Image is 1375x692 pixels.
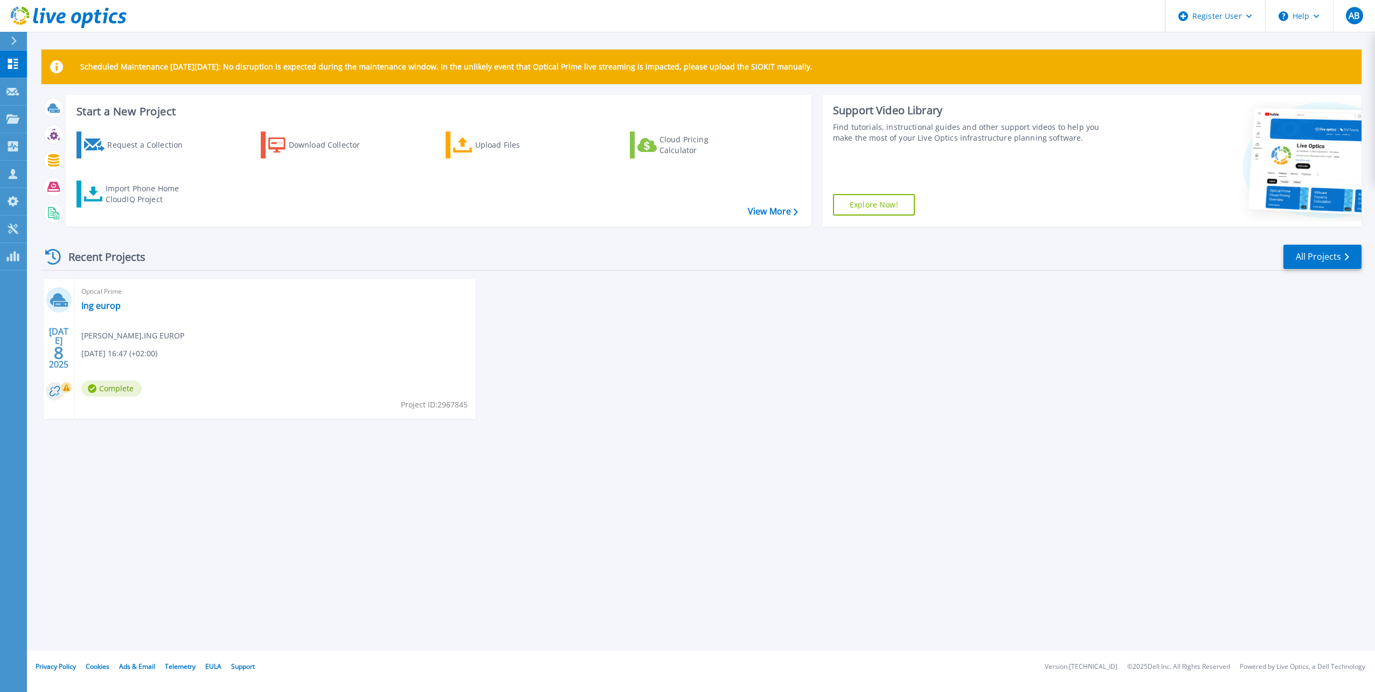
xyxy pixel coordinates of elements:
[401,399,468,411] span: Project ID: 2967845
[81,330,184,342] span: [PERSON_NAME] , ING EUROP
[81,348,157,359] span: [DATE] 16:47 (+02:00)
[748,206,798,217] a: View More
[81,380,142,397] span: Complete
[81,286,469,297] span: Optical Prime
[1283,245,1362,269] a: All Projects
[36,662,76,671] a: Privacy Policy
[107,134,193,156] div: Request a Collection
[1240,663,1365,670] li: Powered by Live Optics, a Dell Technology
[80,63,813,71] p: Scheduled Maintenance [DATE][DATE]: No disruption is expected during the maintenance window. In t...
[1127,663,1230,670] li: © 2025 Dell Inc. All Rights Reserved
[659,134,746,156] div: Cloud Pricing Calculator
[77,132,197,158] a: Request a Collection
[289,134,375,156] div: Download Collector
[1349,11,1359,20] span: AB
[119,662,155,671] a: Ads & Email
[630,132,750,158] a: Cloud Pricing Calculator
[81,300,121,311] a: Ing europ
[833,103,1112,117] div: Support Video Library
[48,328,69,368] div: [DATE] 2025
[446,132,566,158] a: Upload Files
[165,662,196,671] a: Telemetry
[833,122,1112,143] div: Find tutorials, instructional guides and other support videos to help you make the most of your L...
[77,106,797,117] h3: Start a New Project
[1045,663,1117,670] li: Version: [TECHNICAL_ID]
[54,348,64,357] span: 8
[106,183,190,205] div: Import Phone Home CloudIQ Project
[86,662,109,671] a: Cookies
[261,132,381,158] a: Download Collector
[833,194,915,216] a: Explore Now!
[475,134,561,156] div: Upload Files
[205,662,221,671] a: EULA
[41,244,160,270] div: Recent Projects
[231,662,255,671] a: Support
